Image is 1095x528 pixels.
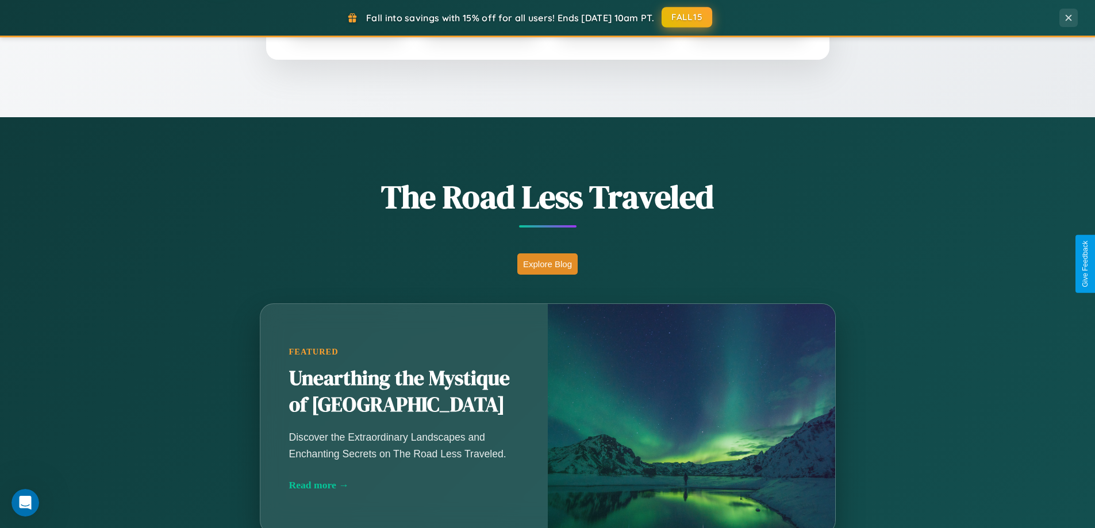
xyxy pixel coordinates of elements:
[662,7,712,28] button: FALL15
[289,347,519,357] div: Featured
[11,489,39,517] iframe: Intercom live chat
[203,175,893,219] h1: The Road Less Traveled
[289,365,519,418] h2: Unearthing the Mystique of [GEOGRAPHIC_DATA]
[517,253,578,275] button: Explore Blog
[289,479,519,491] div: Read more →
[289,429,519,461] p: Discover the Extraordinary Landscapes and Enchanting Secrets on The Road Less Traveled.
[366,12,654,24] span: Fall into savings with 15% off for all users! Ends [DATE] 10am PT.
[1081,241,1089,287] div: Give Feedback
